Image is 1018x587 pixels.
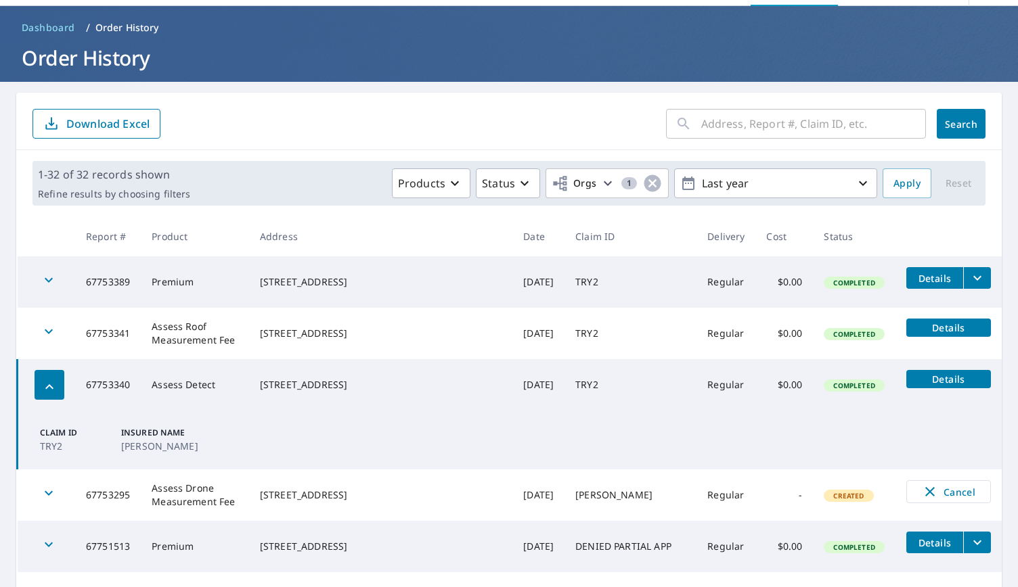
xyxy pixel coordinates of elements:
th: Product [141,216,249,256]
td: $0.00 [755,256,813,308]
span: Orgs [552,175,597,192]
span: Created [825,491,872,500]
span: Completed [825,329,883,339]
td: $0.00 [755,308,813,359]
p: 1-32 of 32 records shown [38,166,190,183]
button: Download Excel [32,109,160,139]
a: Dashboard [16,17,81,39]
td: 67753340 [75,359,141,410]
button: detailsBtn-67751513 [906,532,963,553]
td: $0.00 [755,521,813,572]
p: Order History [95,21,159,34]
td: [DATE] [512,469,565,521]
p: [PERSON_NAME] [121,439,197,453]
p: Last year [696,172,855,195]
td: $0.00 [755,359,813,410]
th: Delivery [696,216,755,256]
button: Status [476,168,540,198]
td: [DATE] [512,359,565,410]
input: Address, Report #, Claim ID, etc. [701,105,926,143]
td: [DATE] [512,308,565,359]
td: Assess Roof Measurement Fee [141,308,249,359]
td: TRY2 [565,359,696,410]
td: - [755,469,813,521]
td: 67753389 [75,256,141,308]
button: detailsBtn-67753341 [906,319,991,337]
button: Cancel [906,480,991,503]
span: Dashboard [22,21,75,34]
button: Search [937,109,986,139]
div: [STREET_ADDRESS] [260,275,502,289]
p: Claim ID [40,427,116,439]
th: Report # [75,216,141,256]
span: Completed [825,381,883,390]
th: Claim ID [565,216,696,256]
button: Products [392,168,470,198]
td: Assess Detect [141,359,249,410]
button: detailsBtn-67753340 [906,370,991,388]
th: Cost [755,216,813,256]
button: Last year [674,168,877,198]
p: Insured Name [121,427,197,439]
td: 67753341 [75,308,141,359]
p: Status [482,175,515,191]
td: [DATE] [512,256,565,308]
td: Premium [141,521,249,572]
div: [STREET_ADDRESS] [260,540,502,553]
td: DENIED PARTIAL APP [565,521,696,572]
button: Orgs1 [546,168,669,198]
button: filesDropdownBtn-67751513 [963,532,991,553]
span: Search [948,118,975,131]
h1: Order History [16,44,1002,72]
div: [STREET_ADDRESS] [260,327,502,340]
td: Regular [696,256,755,308]
td: Regular [696,359,755,410]
div: [STREET_ADDRESS] [260,378,502,392]
td: Premium [141,256,249,308]
span: Details [914,373,983,385]
p: Products [398,175,445,191]
p: Download Excel [66,116,150,131]
button: filesDropdownBtn-67753389 [963,267,991,289]
td: [PERSON_NAME] [565,469,696,521]
span: Details [914,536,955,549]
td: 67751513 [75,521,141,572]
td: [DATE] [512,521,565,572]
td: Regular [696,308,755,359]
div: [STREET_ADDRESS] [260,488,502,502]
span: 1 [621,179,637,188]
span: Cancel [921,484,977,500]
nav: breadcrumb [16,17,1002,39]
td: TRY2 [565,308,696,359]
button: detailsBtn-67753389 [906,267,963,289]
span: Details [914,321,983,334]
span: Completed [825,542,883,552]
td: 67753295 [75,469,141,521]
li: / [86,20,90,36]
span: Details [914,272,955,285]
p: Refine results by choosing filters [38,188,190,200]
td: TRY2 [565,256,696,308]
span: Completed [825,278,883,287]
span: Apply [893,175,921,192]
td: Assess Drone Measurement Fee [141,469,249,521]
td: Regular [696,521,755,572]
td: Regular [696,469,755,521]
th: Address [249,216,512,256]
th: Status [813,216,895,256]
button: Apply [883,168,931,198]
p: TRY2 [40,439,116,453]
th: Date [512,216,565,256]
